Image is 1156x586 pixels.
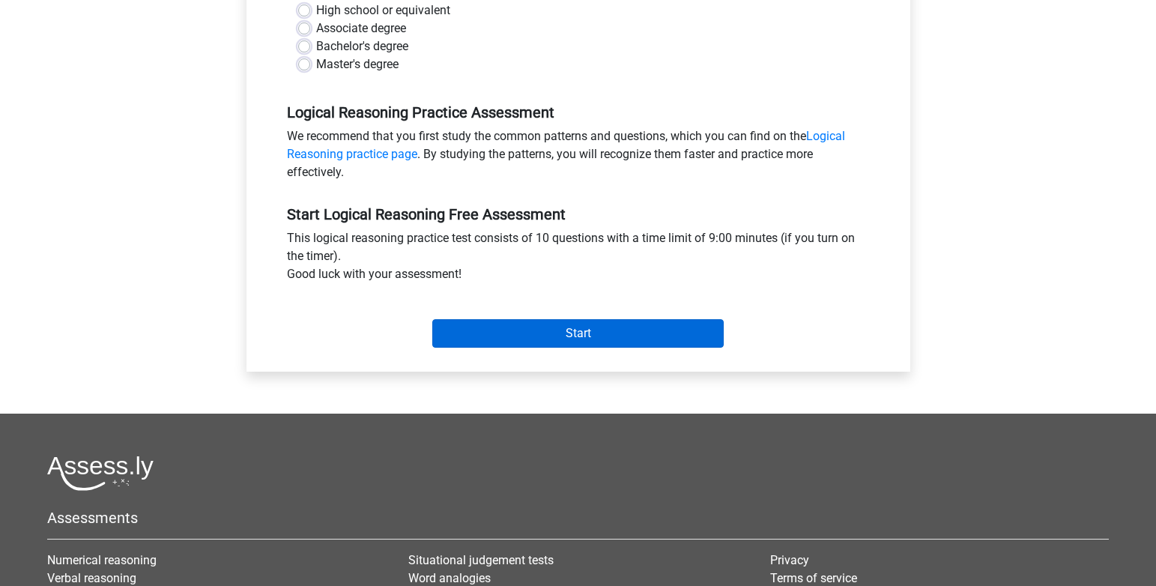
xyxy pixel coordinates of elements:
[316,1,450,19] label: High school or equivalent
[432,319,724,348] input: Start
[276,229,881,289] div: This logical reasoning practice test consists of 10 questions with a time limit of 9:00 minutes (...
[316,19,406,37] label: Associate degree
[47,553,157,567] a: Numerical reasoning
[408,571,491,585] a: Word analogies
[287,103,870,121] h5: Logical Reasoning Practice Assessment
[287,205,870,223] h5: Start Logical Reasoning Free Assessment
[316,55,399,73] label: Master's degree
[408,553,554,567] a: Situational judgement tests
[770,553,809,567] a: Privacy
[47,571,136,585] a: Verbal reasoning
[47,509,1109,527] h5: Assessments
[47,456,154,491] img: Assessly logo
[316,37,408,55] label: Bachelor's degree
[276,127,881,187] div: We recommend that you first study the common patterns and questions, which you can find on the . ...
[770,571,857,585] a: Terms of service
